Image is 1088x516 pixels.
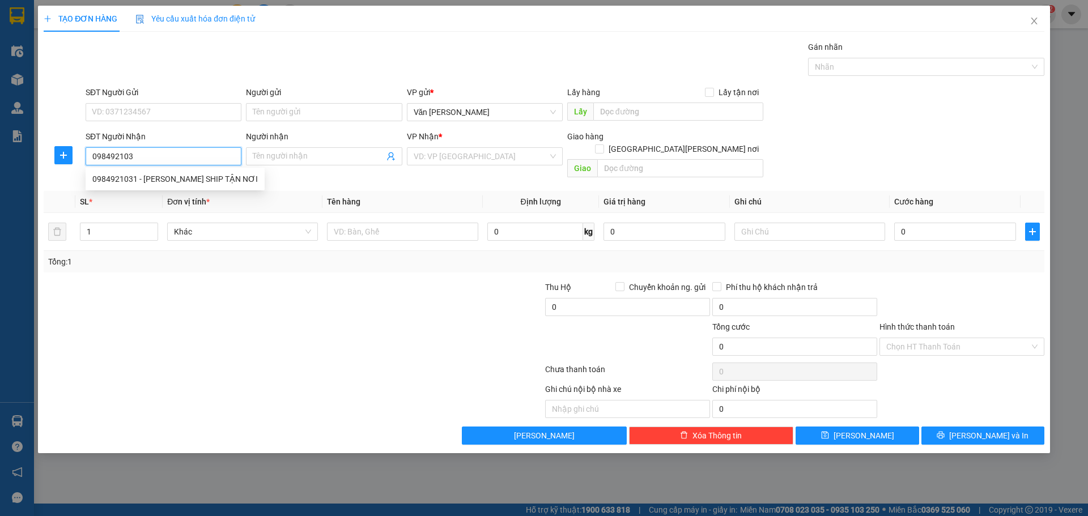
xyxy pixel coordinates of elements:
span: delete [680,431,688,440]
img: icon [135,15,144,24]
span: Văn phòng Quỳnh Lưu [414,104,556,121]
span: plus [55,151,72,160]
div: Chưa thanh toán [544,363,711,383]
span: save [821,431,829,440]
span: Thu Hộ [545,283,571,292]
div: VP gửi [407,86,563,99]
span: Tổng cước [712,322,750,331]
input: Nhập ghi chú [545,400,710,418]
span: user-add [386,152,396,161]
label: Gán nhãn [808,42,843,52]
button: Close [1018,6,1050,37]
span: Lấy [567,103,593,121]
div: SĐT Người Nhận [86,130,241,143]
button: save[PERSON_NAME] [796,427,919,445]
div: Tổng: 1 [48,255,420,268]
div: Người gửi [246,86,402,99]
button: printer[PERSON_NAME] và In [921,427,1044,445]
button: [PERSON_NAME] [462,427,627,445]
span: kg [583,223,594,241]
span: Lấy hàng [567,88,600,97]
span: Cước hàng [894,197,933,206]
span: plus [44,15,52,23]
input: Dọc đường [593,103,763,121]
span: SL [80,197,89,206]
div: SĐT Người Gửi [86,86,241,99]
input: Ghi Chú [734,223,885,241]
span: Xóa Thông tin [692,429,742,442]
span: Yêu cầu xuất hóa đơn điện tử [135,14,255,23]
div: Chi phí nội bộ [712,383,877,400]
button: plus [1025,223,1040,241]
div: 0984921031 - [PERSON_NAME] SHIP TẬN NƠI [92,173,258,185]
th: Ghi chú [730,191,890,213]
span: close [1030,16,1039,25]
span: Phí thu hộ khách nhận trả [721,281,822,293]
button: deleteXóa Thông tin [629,427,794,445]
span: Giao [567,159,597,177]
span: [GEOGRAPHIC_DATA][PERSON_NAME] nơi [604,143,763,155]
div: 0984921031 - MINH NHỜ SHIP TẬN NƠI [86,170,265,188]
span: Chuyển khoản ng. gửi [624,281,710,293]
span: Lấy tận nơi [714,86,763,99]
span: Giá trị hàng [603,197,645,206]
span: Tên hàng [327,197,360,206]
span: TẠO ĐƠN HÀNG [44,14,117,23]
label: Hình thức thanh toán [879,322,955,331]
span: [PERSON_NAME] [834,429,894,442]
span: VP Nhận [407,132,439,141]
input: 0 [603,223,725,241]
span: printer [937,431,945,440]
button: delete [48,223,66,241]
span: [PERSON_NAME] và In [949,429,1028,442]
button: plus [54,146,73,164]
span: plus [1026,227,1039,236]
span: Đơn vị tính [167,197,210,206]
div: Người nhận [246,130,402,143]
span: Giao hàng [567,132,603,141]
input: VD: Bàn, Ghế [327,223,478,241]
span: Định lượng [521,197,561,206]
input: Dọc đường [597,159,763,177]
span: Khác [174,223,311,240]
span: [PERSON_NAME] [514,429,575,442]
div: Ghi chú nội bộ nhà xe [545,383,710,400]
